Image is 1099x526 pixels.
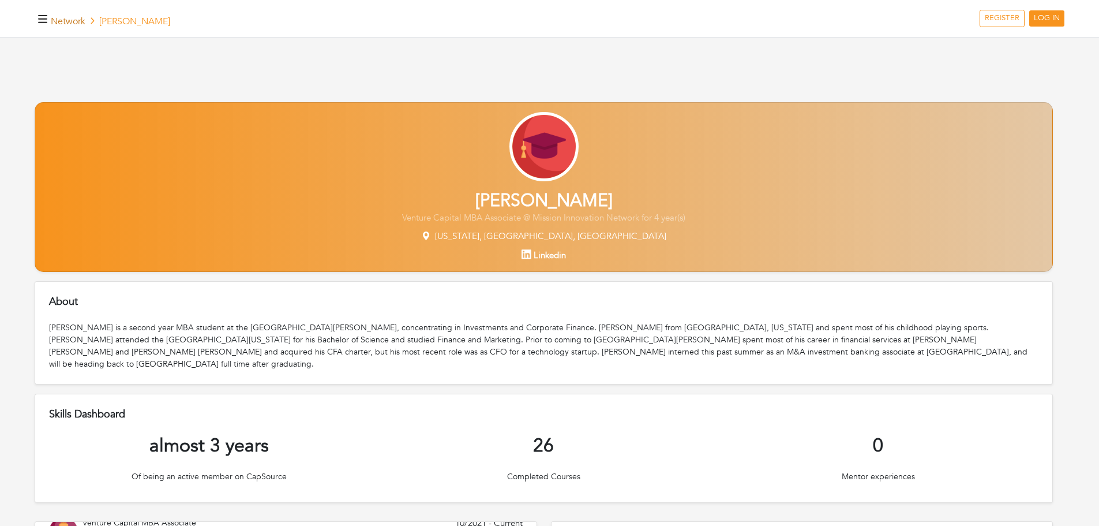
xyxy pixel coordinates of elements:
h5: 26 [384,435,704,457]
h5: [PERSON_NAME] [51,16,170,27]
a: REGISTER [980,10,1025,27]
h5: Skills Dashboard [49,408,1038,421]
img: Student-Icon-6b6867cbad302adf8029cb3ecf392088beec6a544309a027beb5b4b4576828a8.png [509,112,579,181]
h2: [PERSON_NAME] [35,191,1052,211]
a: Network [51,15,85,28]
p: Mentor experiences [718,471,1038,483]
p: [US_STATE], [GEOGRAPHIC_DATA], [GEOGRAPHIC_DATA] [35,230,1052,243]
h5: 0 [718,435,1038,457]
span: Linkedin [534,249,566,261]
div: [PERSON_NAME] is a second year MBA student at the [GEOGRAPHIC_DATA][PERSON_NAME], concentrating i... [49,322,1038,370]
h5: About [49,296,1038,308]
p: Completed Courses [384,471,704,483]
p: Venture Capital MBA Associate @ Mission Innovation Network for 4 year(s) [35,211,1052,225]
a: LOG IN [1029,10,1064,27]
p: Of being an active member on CapSource [49,471,370,483]
h5: almost 3 years [49,435,370,457]
a: Linkedin [522,249,565,261]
